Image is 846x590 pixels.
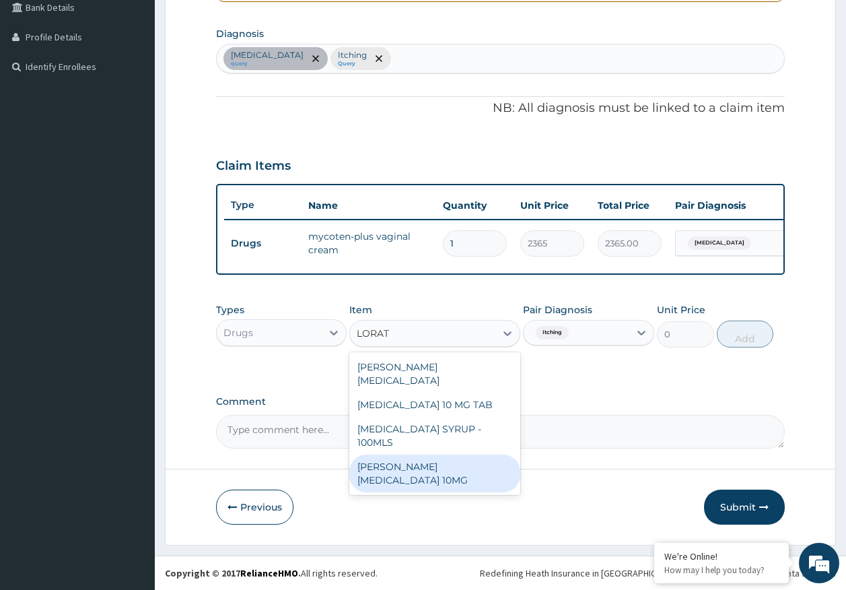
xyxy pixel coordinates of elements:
[338,50,367,61] p: Itching
[536,326,569,339] span: Itching
[221,7,253,39] div: Minimize live chat window
[349,303,372,317] label: Item
[657,303,705,317] label: Unit Price
[338,61,367,67] small: Query
[155,556,846,590] footer: All rights reserved.
[224,231,302,256] td: Drugs
[310,53,322,65] span: remove selection option
[664,550,779,562] div: We're Online!
[349,417,520,455] div: [MEDICAL_DATA] SYRUP - 100MLS
[224,193,302,218] th: Type
[717,321,774,348] button: Add
[668,192,816,219] th: Pair Diagnosis
[78,170,186,306] span: We're online!
[480,566,836,580] div: Redefining Heath Insurance in [GEOGRAPHIC_DATA] using Telemedicine and Data Science!
[7,368,256,415] textarea: Type your message and hit 'Enter'
[216,396,785,407] label: Comment
[349,455,520,492] div: [PERSON_NAME][MEDICAL_DATA] 10MG
[216,100,785,117] p: NB: All diagnosis must be linked to a claim item
[231,61,304,67] small: query
[216,159,291,174] h3: Claim Items
[302,192,436,219] th: Name
[302,223,436,263] td: mycoten-plus vaginal cream
[349,393,520,417] div: [MEDICAL_DATA] 10 MG TAB
[216,490,293,525] button: Previous
[523,303,592,317] label: Pair Diagnosis
[25,67,55,101] img: d_794563401_company_1708531726252_794563401
[664,564,779,576] p: How may I help you today?
[223,326,253,339] div: Drugs
[349,355,520,393] div: [PERSON_NAME][MEDICAL_DATA]
[216,304,244,316] label: Types
[70,75,226,93] div: Chat with us now
[591,192,668,219] th: Total Price
[373,53,385,65] span: remove selection option
[436,192,514,219] th: Quantity
[216,27,264,40] label: Diagnosis
[704,490,785,525] button: Submit
[231,50,304,61] p: [MEDICAL_DATA]
[688,236,751,250] span: [MEDICAL_DATA]
[165,567,301,579] strong: Copyright © 2017 .
[240,567,298,579] a: RelianceHMO
[514,192,591,219] th: Unit Price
